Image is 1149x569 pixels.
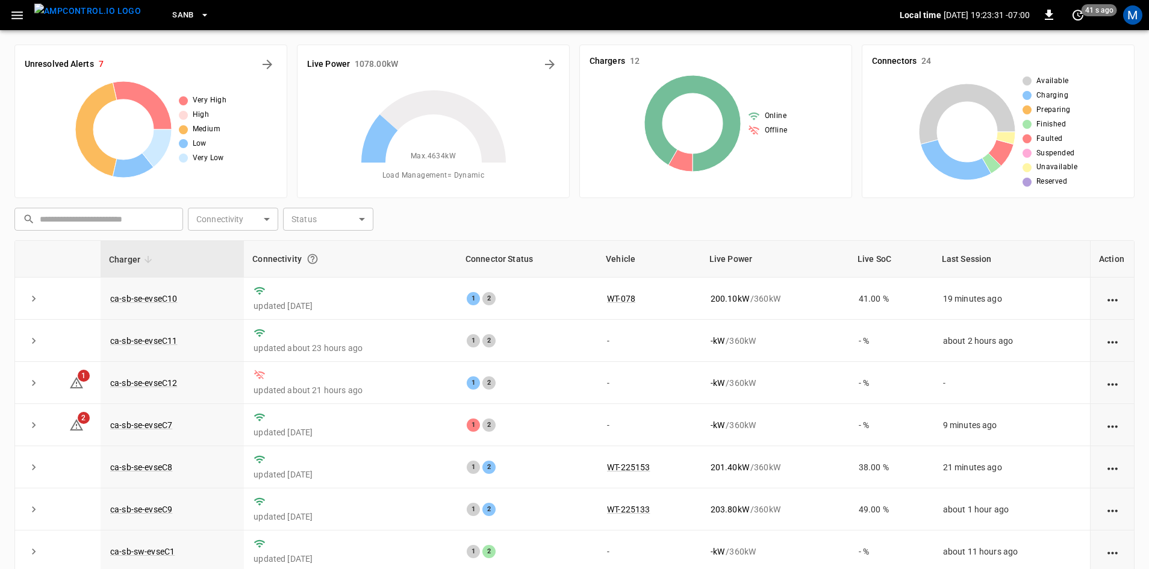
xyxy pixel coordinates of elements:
[99,58,104,71] h6: 7
[933,404,1090,446] td: 9 minutes ago
[933,320,1090,362] td: about 2 hours ago
[1105,461,1120,473] div: action cell options
[25,458,43,476] button: expand row
[1068,5,1088,25] button: set refresh interval
[1036,176,1067,188] span: Reserved
[933,278,1090,320] td: 19 minutes ago
[482,418,496,432] div: 2
[933,241,1090,278] th: Last Session
[711,461,749,473] p: 201.40 kW
[411,151,456,163] span: Max. 4634 kW
[1036,90,1068,102] span: Charging
[482,334,496,347] div: 2
[849,362,933,404] td: - %
[711,419,839,431] div: / 360 kW
[597,320,701,362] td: -
[110,462,172,472] a: ca-sb-se-evseC8
[765,110,786,122] span: Online
[711,546,839,558] div: / 360 kW
[872,55,917,68] h6: Connectors
[167,4,214,27] button: SanB
[607,505,650,514] a: WT-225133
[25,58,94,71] h6: Unresolved Alerts
[597,241,701,278] th: Vehicle
[467,292,480,305] div: 1
[944,9,1030,21] p: [DATE] 19:23:31 -07:00
[25,332,43,350] button: expand row
[1082,4,1117,16] span: 41 s ago
[467,376,480,390] div: 1
[590,55,625,68] h6: Chargers
[849,404,933,446] td: - %
[25,416,43,434] button: expand row
[110,420,172,430] a: ca-sb-se-evseC7
[467,503,480,516] div: 1
[1105,377,1120,389] div: action cell options
[25,500,43,518] button: expand row
[711,335,839,347] div: / 360 kW
[1090,241,1134,278] th: Action
[467,418,480,432] div: 1
[482,503,496,516] div: 2
[193,123,220,135] span: Medium
[711,293,839,305] div: / 360 kW
[849,488,933,530] td: 49.00 %
[467,334,480,347] div: 1
[109,252,156,267] span: Charger
[110,505,172,514] a: ca-sb-se-evseC9
[765,125,788,137] span: Offline
[900,9,941,21] p: Local time
[110,294,177,303] a: ca-sb-se-evseC10
[34,4,141,19] img: ampcontrol.io logo
[252,248,449,270] div: Connectivity
[849,446,933,488] td: 38.00 %
[849,320,933,362] td: - %
[193,95,227,107] span: Very High
[1105,335,1120,347] div: action cell options
[711,335,724,347] p: - kW
[302,248,323,270] button: Connection between the charger and our software.
[711,503,749,515] p: 203.80 kW
[1123,5,1142,25] div: profile-icon
[540,55,559,74] button: Energy Overview
[1036,119,1066,131] span: Finished
[711,546,724,558] p: - kW
[25,290,43,308] button: expand row
[457,241,597,278] th: Connector Status
[307,58,350,71] h6: Live Power
[172,8,194,22] span: SanB
[1105,503,1120,515] div: action cell options
[921,55,931,68] h6: 24
[1036,161,1077,173] span: Unavailable
[254,342,447,354] p: updated about 23 hours ago
[630,55,640,68] h6: 12
[258,55,277,74] button: All Alerts
[110,378,177,388] a: ca-sb-se-evseC12
[1105,293,1120,305] div: action cell options
[711,377,724,389] p: - kW
[711,293,749,305] p: 200.10 kW
[25,543,43,561] button: expand row
[933,446,1090,488] td: 21 minutes ago
[1036,104,1071,116] span: Preparing
[849,241,933,278] th: Live SoC
[1036,75,1069,87] span: Available
[711,377,839,389] div: / 360 kW
[467,461,480,474] div: 1
[597,362,701,404] td: -
[711,419,724,431] p: - kW
[78,370,90,382] span: 1
[254,426,447,438] p: updated [DATE]
[110,336,177,346] a: ca-sb-se-evseC11
[607,294,635,303] a: WT-078
[933,488,1090,530] td: about 1 hour ago
[69,378,84,387] a: 1
[110,547,175,556] a: ca-sb-sw-evseC1
[355,58,398,71] h6: 1078.00 kW
[849,278,933,320] td: 41.00 %
[254,300,447,312] p: updated [DATE]
[711,503,839,515] div: / 360 kW
[254,511,447,523] p: updated [DATE]
[25,374,43,392] button: expand row
[254,468,447,480] p: updated [DATE]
